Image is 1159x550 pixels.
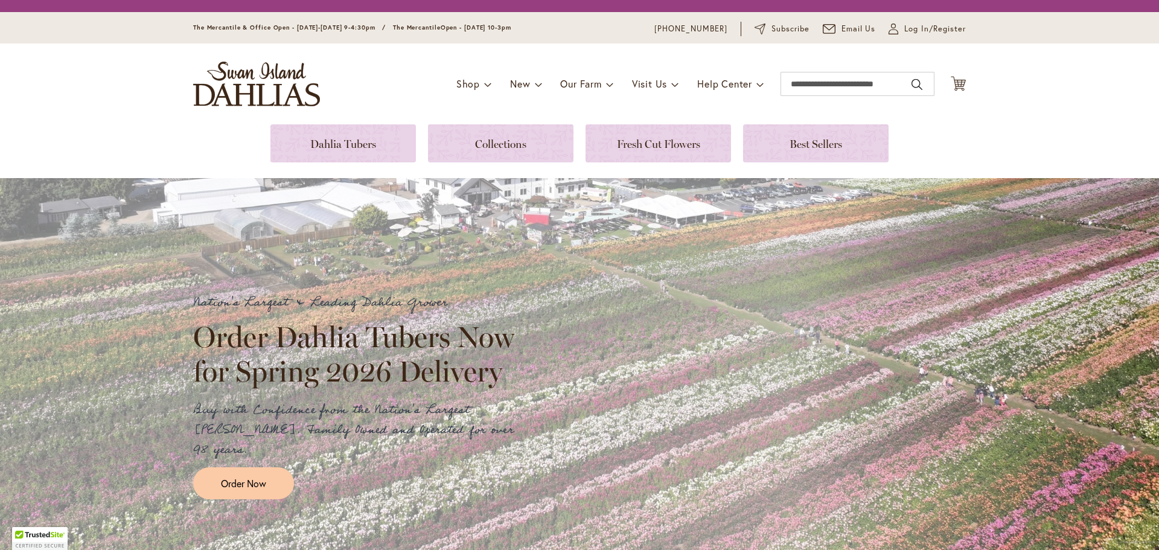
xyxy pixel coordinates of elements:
[889,23,966,35] a: Log In/Register
[193,24,441,31] span: The Mercantile & Office Open - [DATE]-[DATE] 9-4:30pm / The Mercantile
[912,75,922,94] button: Search
[755,23,809,35] a: Subscribe
[193,62,320,106] a: store logo
[193,400,525,460] p: Buy with Confidence from the Nation's Largest [PERSON_NAME]. Family Owned and Operated for over 9...
[193,320,525,388] h2: Order Dahlia Tubers Now for Spring 2026 Delivery
[193,293,525,313] p: Nation's Largest & Leading Dahlia Grower
[654,23,727,35] a: [PHONE_NUMBER]
[823,23,876,35] a: Email Us
[841,23,876,35] span: Email Us
[12,527,68,550] div: TrustedSite Certified
[441,24,511,31] span: Open - [DATE] 10-3pm
[771,23,809,35] span: Subscribe
[697,77,752,90] span: Help Center
[456,77,480,90] span: Shop
[221,476,266,490] span: Order Now
[510,77,530,90] span: New
[560,77,601,90] span: Our Farm
[632,77,667,90] span: Visit Us
[193,467,294,499] a: Order Now
[904,23,966,35] span: Log In/Register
